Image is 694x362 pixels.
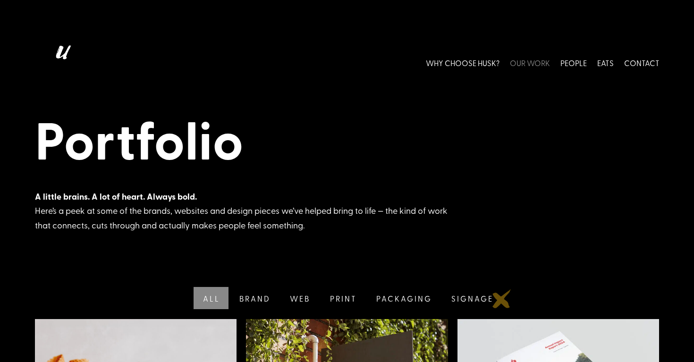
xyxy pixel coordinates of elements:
[35,190,197,202] strong: A little brains. A lot of heart. Always bold.
[510,42,550,84] a: OUR WORK
[35,42,87,84] img: Husk logo
[192,287,229,309] a: All
[35,189,460,233] div: Here’s a peek at some of the brands, websites and design pieces we’ve helped bring to life — the ...
[624,42,660,84] a: CONTACT
[229,287,279,309] a: Brand
[440,287,502,309] a: Signage
[35,108,660,175] h1: Portfolio
[365,287,441,309] a: Packaging
[597,42,614,84] a: EATS
[560,42,587,84] a: PEOPLE
[426,42,499,84] a: WHY CHOOSE HUSK?
[319,287,366,309] a: Print
[279,287,319,309] a: Web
